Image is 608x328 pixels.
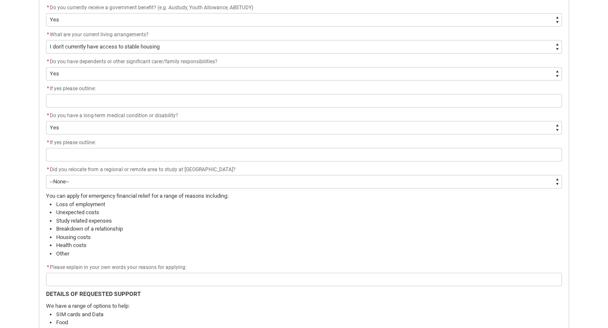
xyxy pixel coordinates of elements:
[50,32,149,38] span: What are your current living arrangements?
[46,192,562,200] p: You can apply for emergency financial relief for a range of reasons including:
[50,5,253,11] span: Do you currently receive a government benefit? (e.g. Austudy, Youth Allowance, ABSTUDY)
[56,217,562,225] li: Study related expenses
[47,113,49,118] abbr: required
[47,167,49,172] abbr: required
[47,59,49,65] abbr: required
[46,264,187,270] span: Please explain in your own words your reasons for applying:
[56,233,562,242] li: Housing costs
[47,264,49,270] abbr: required
[50,167,236,172] span: Did you relocate from a regional or remote area to study at [GEOGRAPHIC_DATA]?
[46,302,562,310] p: We have a range of options to help:
[56,318,562,327] li: Food
[46,86,96,91] span: If yes please outline:
[56,225,562,233] li: Breakdown of a relationship
[50,113,178,118] span: Do you have a long-term medical condition or disability?
[47,32,49,38] abbr: required
[46,290,141,297] strong: DETAILS OF REQUESTED SUPPORT
[47,5,49,11] abbr: required
[47,140,49,145] abbr: required
[50,59,217,65] span: Do you have dependents or other significant carer/family responsibilities?
[56,241,562,250] li: Health costs
[56,310,562,319] li: SIM cards and Data
[56,200,562,209] li: Loss of employment
[46,140,96,145] span: If yes please outline:
[47,86,49,91] abbr: required
[56,250,562,258] li: Other
[56,208,562,217] li: Unexpected costs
